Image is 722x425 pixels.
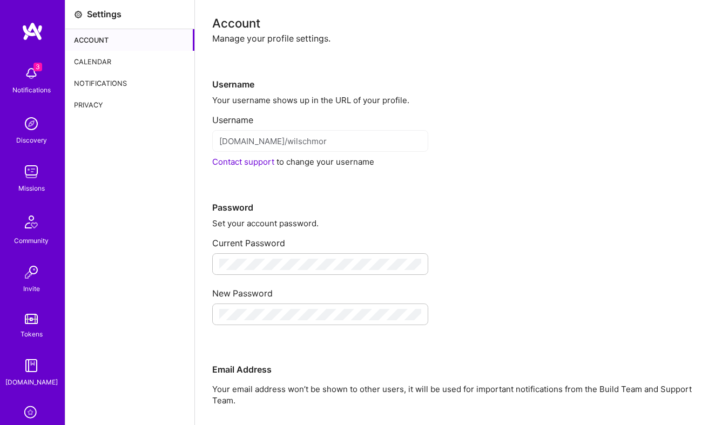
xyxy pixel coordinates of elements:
img: Invite [21,261,42,283]
div: Discovery [16,134,47,146]
p: Your email address won’t be shown to other users, it will be used for important notifications fro... [212,383,705,406]
div: Password [212,167,705,213]
div: Username [212,106,705,126]
img: logo [22,22,43,41]
div: Set your account password. [212,218,705,229]
i: icon Settings [74,10,83,19]
div: Community [14,235,49,246]
span: 3 [33,63,42,71]
div: Manage your profile settings. [212,33,705,44]
div: Privacy [65,94,194,116]
i: icon SelectionTeam [21,403,42,423]
div: Current Password [212,229,705,249]
div: Notifications [12,84,51,96]
div: Invite [23,283,40,294]
img: teamwork [21,161,42,183]
div: New Password [212,279,705,299]
img: discovery [21,113,42,134]
div: Notifications [65,72,194,94]
a: Contact support [212,157,274,167]
div: Tokens [21,328,43,340]
img: bell [21,63,42,84]
div: Account [212,17,705,29]
div: Your username shows up in the URL of your profile. [212,95,705,106]
div: Account [65,29,194,51]
div: Calendar [65,51,194,72]
div: to change your username [212,156,705,167]
div: Missions [18,183,45,194]
img: Community [18,209,44,235]
div: Username [212,44,705,90]
img: tokens [25,314,38,324]
img: guide book [21,355,42,376]
div: [DOMAIN_NAME] [5,376,58,388]
div: Email Address [212,329,705,375]
div: Settings [87,9,122,20]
